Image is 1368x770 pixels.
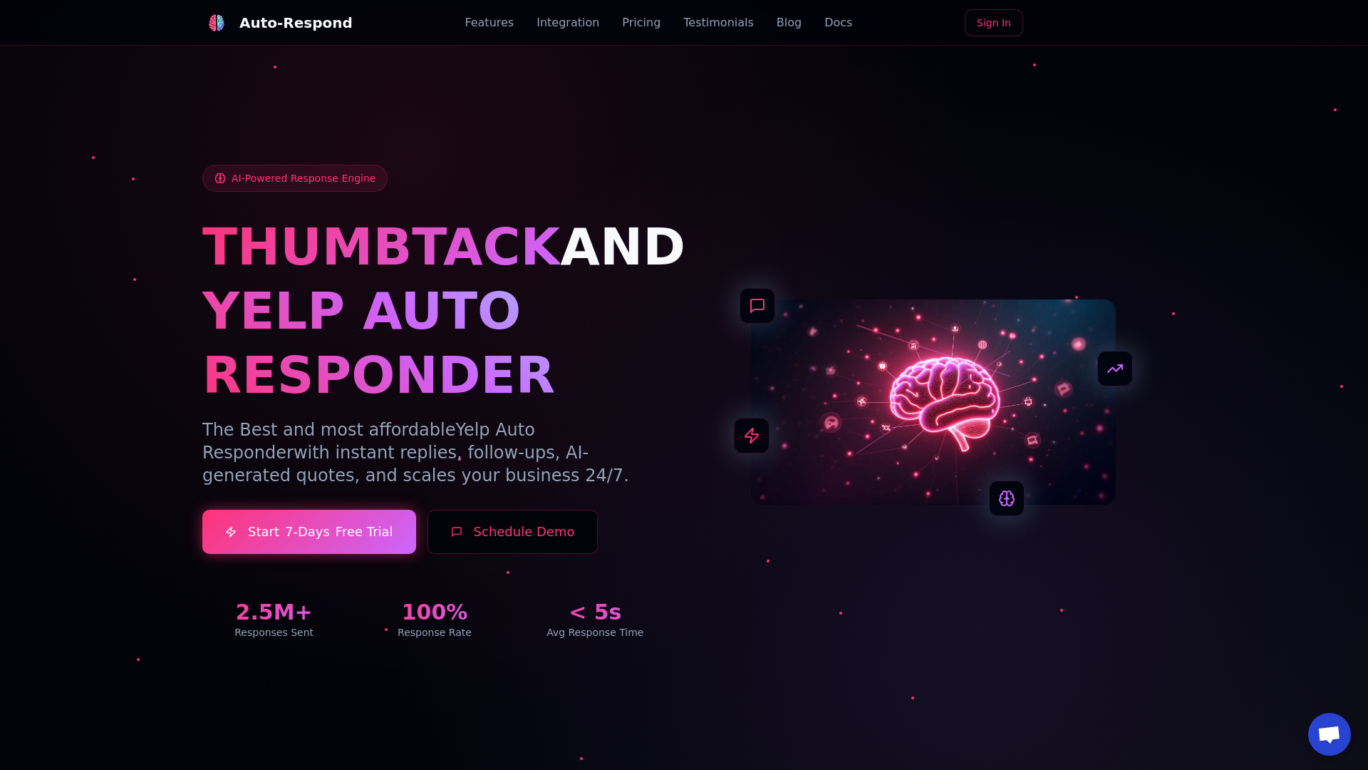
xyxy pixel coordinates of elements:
a: Sign In [965,9,1023,36]
div: Response Rate [363,625,506,640]
a: Blog [777,14,802,31]
span: AI-Powered Response Engine [232,171,375,185]
div: 2.5M+ [202,600,346,625]
div: 100% [363,600,506,625]
p: The Best and most affordable with instant replies, follow-ups, AI-generated quotes, and scales yo... [202,419,667,487]
span: AND [560,217,685,277]
h1: YELP AUTO RESPONDER [202,279,667,407]
span: 7-Days [285,522,330,542]
iframe: Sign in with Google Button [1027,8,1173,39]
div: Open chat [1308,713,1351,756]
button: Schedule Demo [427,510,598,554]
a: Testimonials [683,14,754,31]
a: Docs [824,14,852,31]
span: Yelp Auto Responder [202,420,535,463]
img: AI Neural Network Brain [751,299,1116,505]
a: Pricing [622,14,660,31]
div: Responses Sent [202,625,346,640]
img: Auto-Respond Logo [208,14,226,32]
div: < 5s [524,600,667,625]
div: Auto-Respond [239,13,353,33]
a: Auto-Respond LogoAuto-Respond [202,9,353,37]
a: Features [465,14,514,31]
div: Avg Response Time [524,625,667,640]
a: Integration [537,14,599,31]
span: THUMBTACK [202,217,560,277]
a: Start7-DaysFree Trial [202,510,416,554]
